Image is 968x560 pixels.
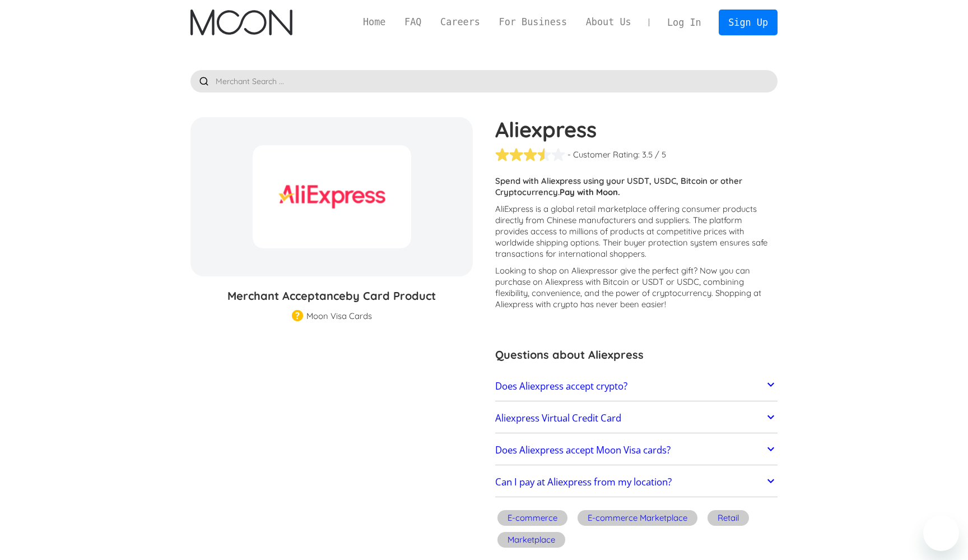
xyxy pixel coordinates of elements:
a: Does Aliexpress accept crypto? [495,374,778,398]
div: Marketplace [508,534,555,545]
a: Does Aliexpress accept Moon Visa cards? [495,438,778,462]
input: Merchant Search ... [190,70,778,92]
p: AliExpress is a global retail marketplace offering consumer products directly from Chinese manufa... [495,203,778,260]
h2: Can I pay at Aliexpress from my location? [495,476,672,488]
h3: Questions about Aliexpress [495,346,778,363]
h3: Merchant Acceptance [190,288,473,304]
a: FAQ [395,15,431,29]
div: - Customer Rating: [567,149,640,160]
div: 3.5 [642,149,653,160]
a: home [190,10,292,35]
div: E-commerce [508,512,557,524]
h1: Aliexpress [495,117,778,142]
a: About Us [576,15,641,29]
a: Marketplace [495,530,567,552]
a: Can I pay at Aliexpress from my location? [495,471,778,494]
a: E-commerce [495,508,570,530]
a: Home [353,15,395,29]
a: Retail [705,508,751,530]
a: Sign Up [719,10,777,35]
a: For Business [490,15,576,29]
h2: Does Aliexpress accept Moon Visa cards? [495,445,671,456]
span: or give the perfect gift [609,265,694,276]
a: Log In [658,10,710,35]
h2: Does Aliexpress accept crypto? [495,381,627,392]
div: Retail [718,512,739,524]
span: by Card Product [346,289,436,303]
div: / 5 [655,149,666,160]
div: Moon Visa Cards [306,311,372,322]
p: Spend with Aliexpress using your USDT, USDC, Bitcoin or other Cryptocurrency. [495,175,778,198]
p: Looking to shop on Aliexpress ? Now you can purchase on Aliexpress with Bitcoin or USDT or USDC, ... [495,265,778,310]
a: E-commerce Marketplace [575,508,700,530]
a: Aliexpress Virtual Credit Card [495,406,778,430]
img: Moon Logo [190,10,292,35]
h2: Aliexpress Virtual Credit Card [495,413,621,424]
iframe: メッセージングウィンドウを開くボタン [923,515,959,551]
strong: Pay with Moon. [560,187,620,197]
div: E-commerce Marketplace [588,512,687,524]
a: Careers [431,15,489,29]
